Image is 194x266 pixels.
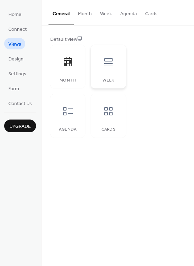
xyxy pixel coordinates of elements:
button: Upgrade [4,120,36,132]
span: Upgrade [9,123,31,130]
span: Contact Us [8,100,32,107]
span: Design [8,56,24,63]
a: Form [4,83,23,94]
a: Home [4,8,26,20]
div: Week [98,78,119,83]
span: Settings [8,70,26,78]
div: Month [57,78,78,83]
span: Connect [8,26,27,33]
a: Contact Us [4,97,36,109]
a: Views [4,38,25,49]
div: Cards [98,127,119,132]
span: Home [8,11,21,18]
a: Connect [4,23,31,35]
span: Views [8,41,21,48]
a: Settings [4,68,30,79]
div: Default view [50,36,184,43]
span: Form [8,85,19,93]
a: Design [4,53,28,64]
div: Agenda [57,127,78,132]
